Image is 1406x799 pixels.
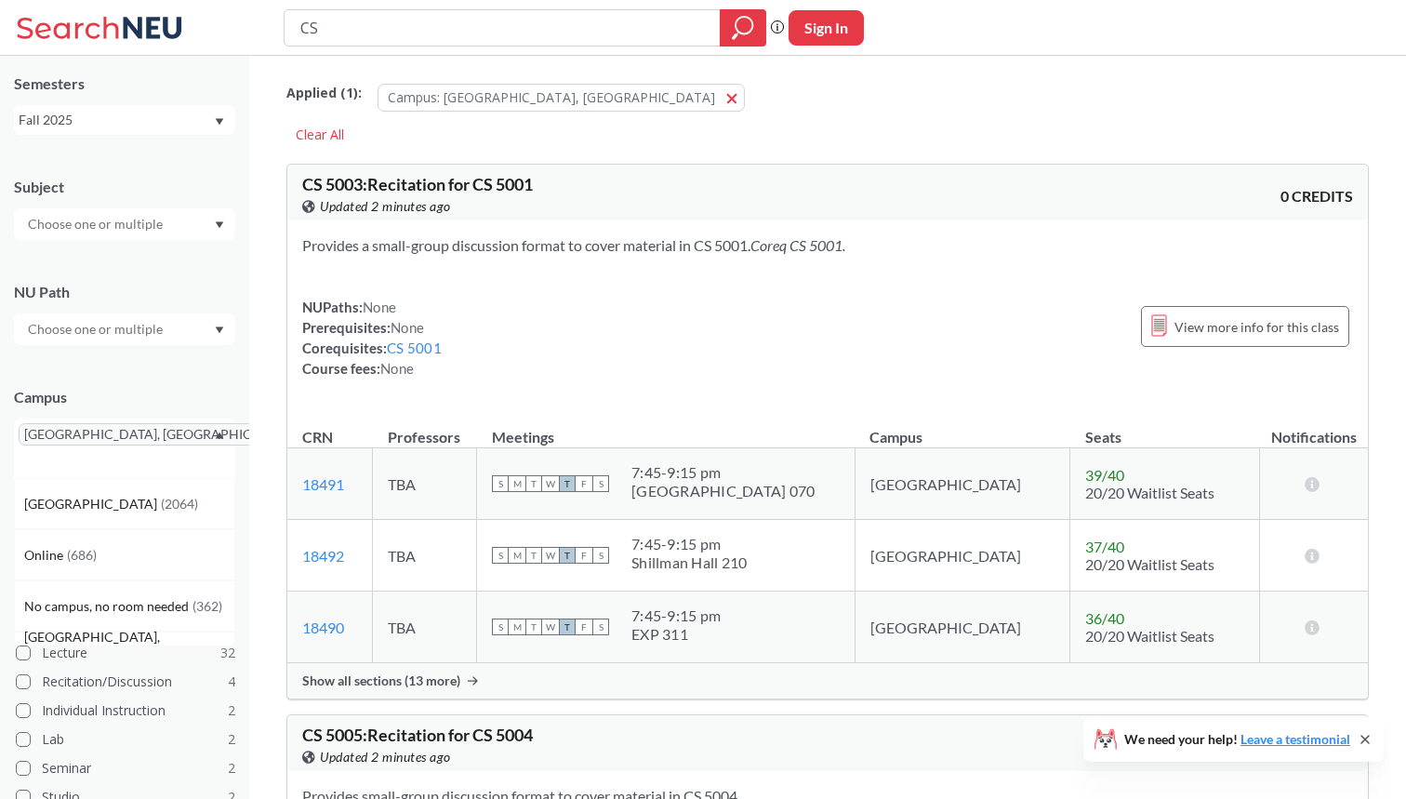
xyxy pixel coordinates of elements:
[286,121,353,149] div: Clear All
[1085,538,1124,555] span: 37 / 40
[592,475,609,492] span: S
[380,360,414,377] span: None
[16,670,235,694] label: Recitation/Discussion
[19,318,175,340] input: Choose one or multiple
[16,727,235,752] label: Lab
[509,547,525,564] span: M
[14,208,235,240] div: Dropdown arrow
[631,606,721,625] div: 7:45 - 9:15 pm
[14,387,235,407] div: Campus
[302,427,333,447] div: CRN
[855,448,1069,520] td: [GEOGRAPHIC_DATA]
[302,725,533,745] span: CS 5005 : Recitation for CS 5004
[559,619,576,635] span: T
[1174,315,1339,339] span: View more info for this class
[1070,408,1260,448] th: Seats
[592,547,609,564] span: S
[16,641,235,665] label: Lecture
[320,196,451,217] span: Updated 2 minutes ago
[559,547,576,564] span: T
[228,729,235,750] span: 2
[302,235,1353,256] section: Provides a small-group discussion format to cover material in CS 5001.
[525,619,542,635] span: T
[302,297,442,379] div: NUPaths: Prerequisites: Corequisites: Course fees:
[19,110,213,130] div: Fall 2025
[391,319,424,336] span: None
[192,598,222,614] span: ( 362 )
[631,482,815,500] div: [GEOGRAPHIC_DATA] 070
[302,547,344,565] a: 18492
[302,619,344,636] a: 18490
[789,10,864,46] button: Sign In
[1085,555,1214,573] span: 20/20 Waitlist Seats
[302,672,460,689] span: Show all sections (13 more)
[320,747,451,767] span: Updated 2 minutes ago
[220,643,235,663] span: 32
[67,547,97,563] span: ( 686 )
[14,419,235,478] div: [GEOGRAPHIC_DATA], [GEOGRAPHIC_DATA]X to remove pillDropdown arrow[GEOGRAPHIC_DATA](2064)Online(6...
[373,408,477,448] th: Professors
[492,547,509,564] span: S
[1085,466,1124,484] span: 39 / 40
[228,672,235,692] span: 4
[228,700,235,721] span: 2
[378,84,745,112] button: Campus: [GEOGRAPHIC_DATA], [GEOGRAPHIC_DATA]
[631,535,747,553] div: 7:45 - 9:15 pm
[1085,627,1214,645] span: 20/20 Waitlist Seats
[1240,731,1350,747] a: Leave a testimonial
[855,520,1069,592] td: [GEOGRAPHIC_DATA]
[19,423,314,446] span: [GEOGRAPHIC_DATA], [GEOGRAPHIC_DATA]X to remove pill
[542,475,559,492] span: W
[24,596,192,617] span: No campus, no room needed
[298,12,707,44] input: Class, professor, course number, "phrase"
[631,463,815,482] div: 7:45 - 9:15 pm
[576,547,592,564] span: F
[215,118,224,126] svg: Dropdown arrow
[24,494,161,514] span: [GEOGRAPHIC_DATA]
[592,619,609,635] span: S
[509,475,525,492] span: M
[477,408,856,448] th: Meetings
[542,619,559,635] span: W
[750,236,845,254] i: Coreq CS 5001.
[215,221,224,229] svg: Dropdown arrow
[161,496,198,512] span: ( 2064 )
[24,627,234,668] span: [GEOGRAPHIC_DATA], [GEOGRAPHIC_DATA]
[14,282,235,302] div: NU Path
[388,88,715,106] span: Campus: [GEOGRAPHIC_DATA], [GEOGRAPHIC_DATA]
[525,547,542,564] span: T
[855,408,1069,448] th: Campus
[509,619,525,635] span: M
[373,448,477,520] td: TBA
[1085,484,1214,501] span: 20/20 Waitlist Seats
[1260,408,1368,448] th: Notifications
[525,475,542,492] span: T
[1124,733,1350,746] span: We need your help!
[720,9,766,47] div: magnifying glass
[855,592,1069,663] td: [GEOGRAPHIC_DATA]
[559,475,576,492] span: T
[302,475,344,493] a: 18491
[287,663,1368,699] div: Show all sections (13 more)
[576,475,592,492] span: F
[373,592,477,663] td: TBA
[16,756,235,780] label: Seminar
[492,619,509,635] span: S
[302,174,533,194] span: CS 5003 : Recitation for CS 5001
[363,299,396,315] span: None
[16,699,235,723] label: Individual Instruction
[14,313,235,345] div: Dropdown arrow
[732,15,754,41] svg: magnifying glass
[631,625,721,644] div: EXP 311
[228,758,235,779] span: 2
[14,105,235,135] div: Fall 2025Dropdown arrow
[215,326,224,334] svg: Dropdown arrow
[542,547,559,564] span: W
[1280,186,1353,206] span: 0 CREDITS
[24,545,67,566] span: Online
[1085,609,1124,627] span: 36 / 40
[215,432,224,439] svg: Dropdown arrow
[19,213,175,235] input: Choose one or multiple
[492,475,509,492] span: S
[576,619,592,635] span: F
